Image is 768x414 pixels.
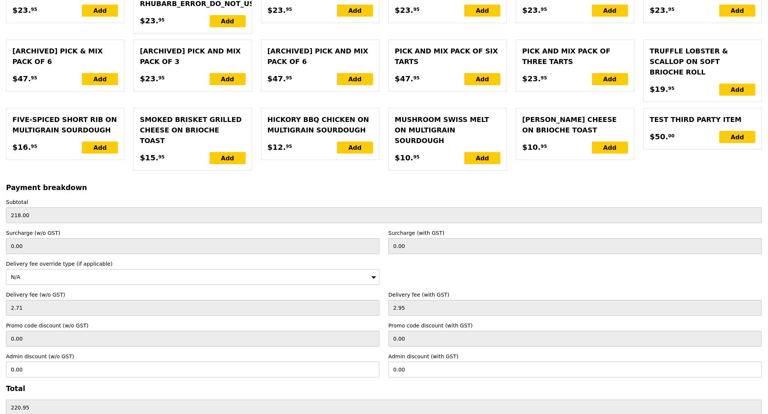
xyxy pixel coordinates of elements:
[6,184,762,192] h3: Payment breakdown
[159,75,165,81] span: 95
[668,6,675,12] span: 95
[650,5,668,16] span: $23.
[140,152,158,163] span: $15.
[268,114,373,135] div: Hickory BBQ Chicken on Multigrain Sourdough
[522,73,541,84] span: $23.
[140,15,158,26] span: $23.
[6,353,379,360] label: Admin discount (w/o GST)
[668,133,675,139] span: 00
[395,5,413,16] span: $23.
[6,291,379,298] label: Delivery fee (w/o GST)
[522,142,541,153] span: $10.
[286,143,292,149] span: 95
[11,274,20,280] span: N/A
[389,353,762,360] label: Admin discount (with GST)
[592,142,628,154] div: Add
[650,131,668,142] span: $50.
[389,322,762,329] label: Promo code discount (with GST)
[522,5,541,16] span: $23.
[389,291,762,298] label: Delivery fee (with GST)
[140,73,158,84] span: $23.
[6,322,379,329] label: Promo code discount (w/o GST)
[522,46,628,67] div: Pick and mix pack of three tarts
[720,131,756,143] div: Add
[268,46,373,67] div: [Archived] Pick and mix pack of 6
[12,5,31,16] span: $23.
[650,114,756,125] div: Test third party item
[337,5,373,17] div: Add
[31,75,37,81] span: 95
[541,143,547,149] span: 95
[82,142,118,154] div: Add
[389,229,762,237] label: Surcharge (with GST)
[12,46,118,67] div: [Archived] Pick & mix pack of 6
[395,152,413,163] span: $10.
[12,114,118,135] div: Five‑spiced Short Rib on Multigrain Sourdough
[720,5,756,17] div: Add
[464,73,500,85] div: Add
[286,75,292,81] span: 95
[6,198,762,206] label: Subtotal
[268,142,286,153] span: $12.
[413,6,420,12] span: 95
[6,260,379,268] label: Delivery fee override type (if applicable)
[592,73,628,85] div: Add
[413,154,420,160] span: 95
[395,73,413,84] span: $47.
[6,229,379,237] label: Surcharge (w/o GST)
[522,114,628,135] div: [PERSON_NAME] Cheese on Brioche Toast
[140,114,245,146] div: Smoked Brisket Grilled Cheese on Brioche Toast
[140,46,245,67] div: [Archived] Pick and mix pack of 3
[413,75,420,81] span: 95
[268,5,286,16] span: $23.
[650,84,668,95] span: $19.
[210,15,246,27] div: Add
[720,84,756,96] div: Add
[159,17,165,23] span: 95
[210,73,246,85] div: Add
[31,6,37,12] span: 95
[82,5,118,17] div: Add
[395,114,500,146] div: Mushroom Swiss Melt on Multigrain Sourdough
[650,46,756,78] div: Truffle Lobster & Scallop on Soft Brioche Roll
[159,154,165,160] span: 95
[541,75,547,81] span: 95
[31,143,37,149] span: 95
[592,5,628,17] div: Add
[12,73,31,84] span: $47.
[464,5,500,17] div: Add
[464,152,500,164] div: Add
[668,85,675,91] span: 95
[541,6,547,12] span: 95
[268,73,286,84] span: $47.
[82,73,118,85] div: Add
[286,6,292,12] span: 95
[12,142,31,153] span: $16.
[337,73,373,85] div: Add
[6,385,762,393] h3: Total
[337,142,373,154] div: Add
[395,46,500,67] div: Pick and mix pack of six tarts
[210,152,246,164] div: Add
